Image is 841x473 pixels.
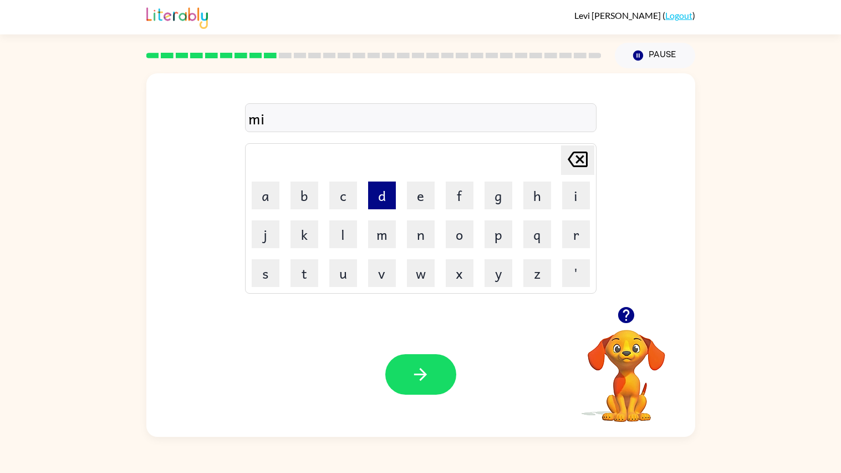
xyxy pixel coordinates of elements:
button: m [368,220,396,248]
img: Literably [146,4,208,29]
button: y [485,259,512,287]
button: o [446,220,473,248]
button: Pause [615,43,695,68]
a: Logout [665,10,692,21]
button: z [523,259,551,287]
button: n [407,220,435,248]
button: v [368,259,396,287]
button: f [446,182,473,209]
button: u [329,259,357,287]
video: Your browser must support playing .mp4 files to use Literably. Please try using another browser. [571,313,682,424]
span: Levi [PERSON_NAME] [574,10,662,21]
button: g [485,182,512,209]
div: ( ) [574,10,695,21]
button: w [407,259,435,287]
button: a [252,182,279,209]
button: s [252,259,279,287]
button: ' [562,259,590,287]
button: p [485,220,512,248]
button: j [252,220,279,248]
button: h [523,182,551,209]
button: c [329,182,357,209]
div: mi [248,107,593,130]
button: t [290,259,318,287]
button: q [523,220,551,248]
button: e [407,182,435,209]
button: d [368,182,396,209]
button: x [446,259,473,287]
button: k [290,220,318,248]
button: r [562,220,590,248]
button: i [562,182,590,209]
button: l [329,220,357,248]
button: b [290,182,318,209]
